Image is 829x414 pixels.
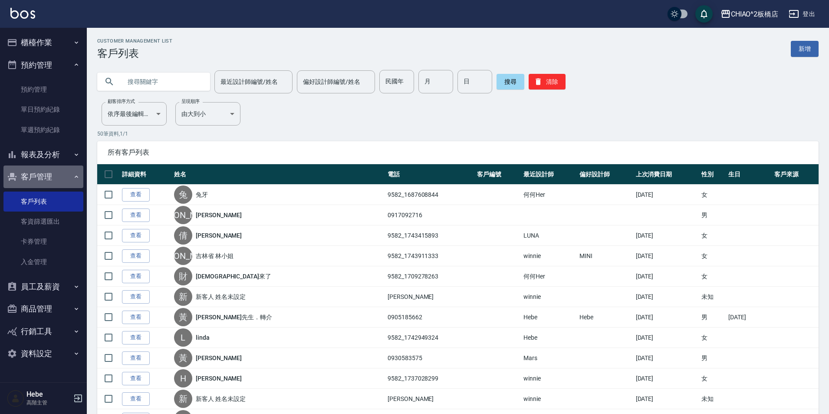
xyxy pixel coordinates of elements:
[521,348,577,368] td: Mars
[122,270,150,283] a: 查看
[521,287,577,307] td: winnie
[634,185,700,205] td: [DATE]
[699,185,726,205] td: 女
[577,164,633,185] th: 偏好設計師
[634,328,700,348] td: [DATE]
[97,130,819,138] p: 50 筆資料, 1 / 1
[174,328,192,347] div: L
[3,252,83,272] a: 入金管理
[196,211,242,219] a: [PERSON_NAME]
[97,38,172,44] h2: Customer Management List
[726,164,772,185] th: 生日
[196,394,246,403] a: 新客人 姓名未設定
[172,164,385,185] th: 姓名
[521,164,577,185] th: 最近設計師
[699,225,726,246] td: 女
[122,372,150,385] a: 查看
[3,320,83,343] button: 行銷工具
[108,98,135,105] label: 顧客排序方式
[699,307,726,328] td: 男
[634,246,700,266] td: [DATE]
[634,164,700,185] th: 上次消費日期
[634,287,700,307] td: [DATE]
[122,392,150,406] a: 查看
[385,328,475,348] td: 9582_1742949324
[174,288,192,306] div: 新
[3,143,83,166] button: 報表及分析
[174,369,192,388] div: H
[120,164,172,185] th: 詳細資料
[196,292,246,301] a: 新客人 姓名未設定
[122,229,150,242] a: 查看
[521,368,577,389] td: winnie
[122,311,150,324] a: 查看
[385,205,475,225] td: 0917092716
[695,5,713,23] button: save
[385,307,475,328] td: 0905185662
[108,148,808,157] span: 所有客戶列表
[785,6,819,22] button: 登出
[26,399,71,407] p: 高階主管
[577,246,633,266] td: MINI
[174,267,192,285] div: 財
[122,351,150,365] a: 查看
[26,390,71,399] h5: Hebe
[122,70,203,93] input: 搜尋關鍵字
[699,266,726,287] td: 女
[529,74,566,89] button: 清除
[726,307,772,328] td: [DATE]
[3,79,83,99] a: 預約管理
[521,266,577,287] td: 何何Her
[521,225,577,246] td: LUNA
[385,348,475,368] td: 0930583575
[3,166,83,188] button: 客戶管理
[385,368,475,389] td: 9582_1737028299
[699,287,726,307] td: 未知
[3,99,83,119] a: 單日預約紀錄
[699,389,726,409] td: 未知
[175,102,240,126] div: 由大到小
[521,307,577,328] td: Hebe
[385,185,475,205] td: 9582_1687608844
[3,31,83,54] button: 櫃檯作業
[3,275,83,298] button: 員工及薪資
[122,209,150,222] a: 查看
[97,47,172,60] h3: 客戶列表
[196,252,234,260] a: 吉林省 林小姐
[3,298,83,320] button: 商品管理
[122,249,150,263] a: 查看
[181,98,200,105] label: 呈現順序
[196,313,272,321] a: [PERSON_NAME]先生．轉介
[122,331,150,344] a: 查看
[497,74,524,89] button: 搜尋
[699,328,726,348] td: 女
[475,164,521,185] th: 客戶編號
[3,120,83,140] a: 單週預約紀錄
[3,212,83,232] a: 客資篩選匯出
[385,389,475,409] td: [PERSON_NAME]
[102,102,167,126] div: 依序最後編輯時間
[577,307,633,328] td: Hebe
[196,231,242,240] a: [PERSON_NAME]
[174,185,192,204] div: 兔
[634,389,700,409] td: [DATE]
[699,205,726,225] td: 男
[521,246,577,266] td: winnie
[174,226,192,245] div: 倩
[196,272,271,281] a: [DEMOGRAPHIC_DATA]來了
[3,54,83,76] button: 預約管理
[385,225,475,246] td: 9582_1743415893
[3,232,83,252] a: 卡券管理
[772,164,819,185] th: 客戶來源
[634,348,700,368] td: [DATE]
[174,206,192,224] div: [PERSON_NAME]
[385,246,475,266] td: 9582_1743911333
[521,328,577,348] td: Hebe
[196,354,242,362] a: [PERSON_NAME]
[385,266,475,287] td: 9582_1709278263
[699,246,726,266] td: 女
[791,41,819,57] a: 新增
[731,9,779,20] div: CHIAO^2板橋店
[196,190,208,199] a: 兔牙
[174,247,192,265] div: [PERSON_NAME]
